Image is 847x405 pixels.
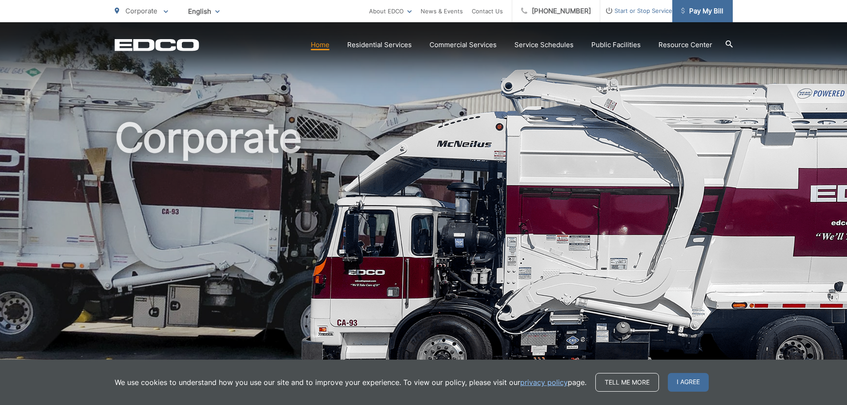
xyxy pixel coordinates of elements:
span: English [181,4,226,19]
a: EDCD logo. Return to the homepage. [115,39,199,51]
a: About EDCO [369,6,412,16]
a: privacy policy [520,377,568,388]
a: Residential Services [347,40,412,50]
a: Commercial Services [430,40,497,50]
a: Tell me more [595,373,659,392]
span: I agree [668,373,709,392]
a: Home [311,40,329,50]
span: Pay My Bill [681,6,723,16]
p: We use cookies to understand how you use our site and to improve your experience. To view our pol... [115,377,586,388]
a: Public Facilities [591,40,641,50]
a: Contact Us [472,6,503,16]
span: Corporate [125,7,157,15]
a: Resource Center [658,40,712,50]
h1: Corporate [115,116,733,397]
a: Service Schedules [514,40,574,50]
a: News & Events [421,6,463,16]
